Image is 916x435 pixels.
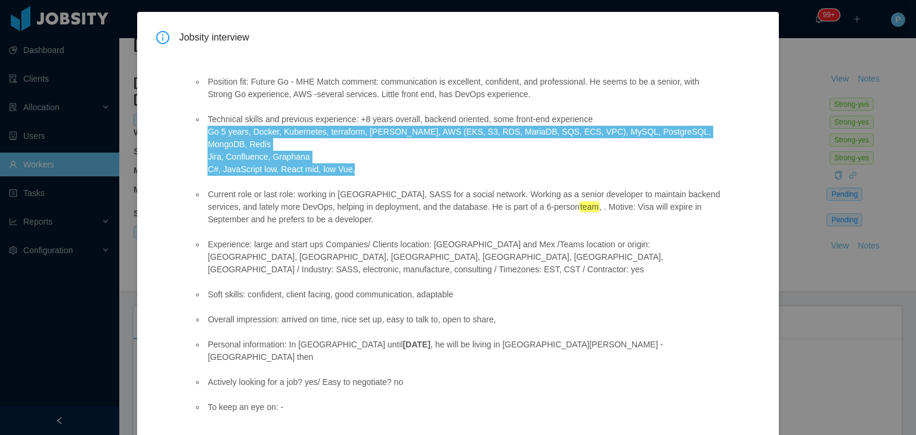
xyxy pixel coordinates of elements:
li: Soft skills: confident, client facing, good communication, adaptable [205,288,721,301]
li: Personal information: In [GEOGRAPHIC_DATA] until , he will be living in [GEOGRAPHIC_DATA][PERSON_... [205,338,721,363]
i: icon: info-circle [156,31,169,44]
li: Current role or last role: working in [GEOGRAPHIC_DATA], SASS for a social network. Working as a ... [205,188,721,226]
li: Position fit: Future Go - MHE Match comment: communication is excellent, confident, and professio... [205,76,721,101]
em: team [580,201,599,212]
li: Overall impression: arrived on time, nice set up, easy to talk to, open to share, [205,313,721,326]
li: Experience: large and start ups Companies/ Clients location: [GEOGRAPHIC_DATA] and Mex /Teams loc... [205,238,721,276]
li: To keep an eye on: - [205,401,721,414]
li: Actively looking for a job? yes/ Easy to negotiate? no [205,376,721,389]
strong: [DATE] [403,340,430,349]
span: Jobsity interview [179,31,759,44]
li: Technical skills and previous experience: +8 years overall, backend oriented, some front-end expe... [205,113,721,176]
